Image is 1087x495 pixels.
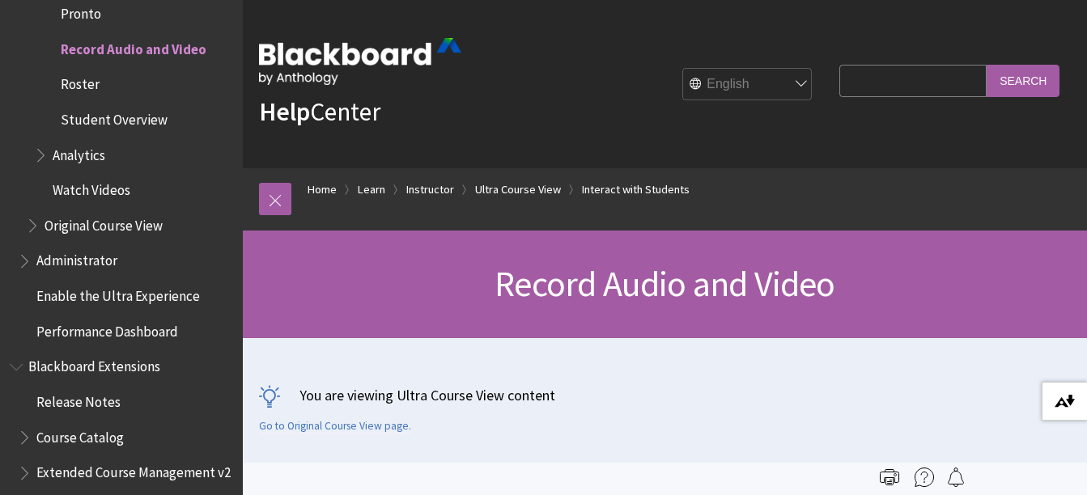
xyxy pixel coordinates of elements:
[308,180,337,200] a: Home
[475,180,561,200] a: Ultra Course View
[36,424,124,446] span: Course Catalog
[28,353,160,375] span: Blackboard Extensions
[259,95,310,128] strong: Help
[259,95,380,128] a: HelpCenter
[36,318,178,340] span: Performance Dashboard
[358,180,385,200] a: Learn
[36,282,200,304] span: Enable the Ultra Experience
[61,36,206,57] span: Record Audio and Video
[582,180,690,200] a: Interact with Students
[36,247,117,269] span: Administrator
[259,419,411,434] a: Go to Original Course View page.
[45,212,163,234] span: Original Course View
[880,467,899,487] img: Print
[53,142,105,163] span: Analytics
[61,106,168,128] span: Student Overview
[495,261,834,306] span: Record Audio and Video
[946,467,966,487] img: Follow this page
[259,385,1071,405] p: You are viewing Ultra Course View content
[36,388,121,410] span: Release Notes
[987,65,1059,96] input: Search
[259,38,461,85] img: Blackboard by Anthology
[53,176,130,198] span: Watch Videos
[406,180,454,200] a: Instructor
[915,467,934,487] img: More help
[36,459,231,481] span: Extended Course Management v2
[61,70,100,92] span: Roster
[683,69,813,101] select: Site Language Selector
